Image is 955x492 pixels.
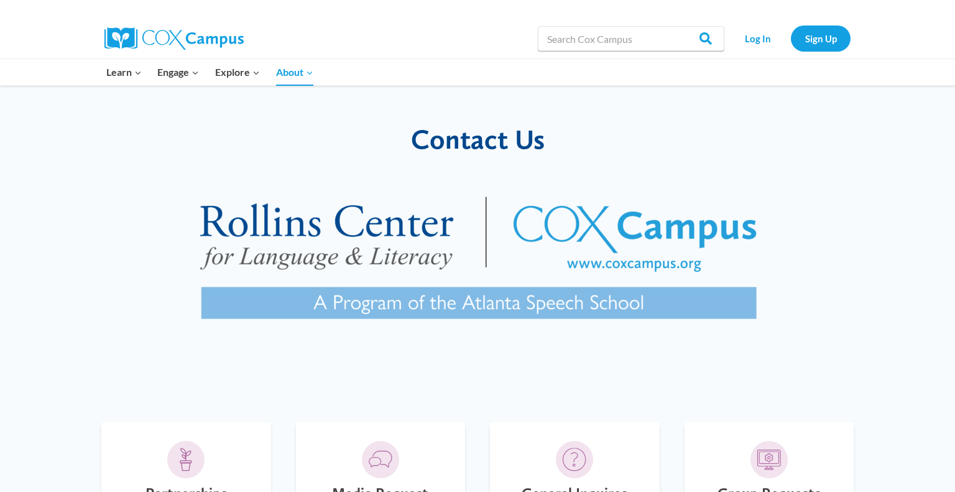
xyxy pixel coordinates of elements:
nav: Primary Navigation [98,59,321,85]
span: Learn [106,64,142,80]
img: Cox Campus [104,27,244,50]
img: RollinsCox combined logo [159,168,796,360]
nav: Secondary Navigation [731,26,851,51]
span: Contact Us [411,123,545,155]
input: Search Cox Campus [538,26,724,51]
span: About [276,64,313,80]
a: Sign Up [791,26,851,51]
span: Explore [215,64,260,80]
a: Log In [731,26,785,51]
span: Engage [157,64,199,80]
